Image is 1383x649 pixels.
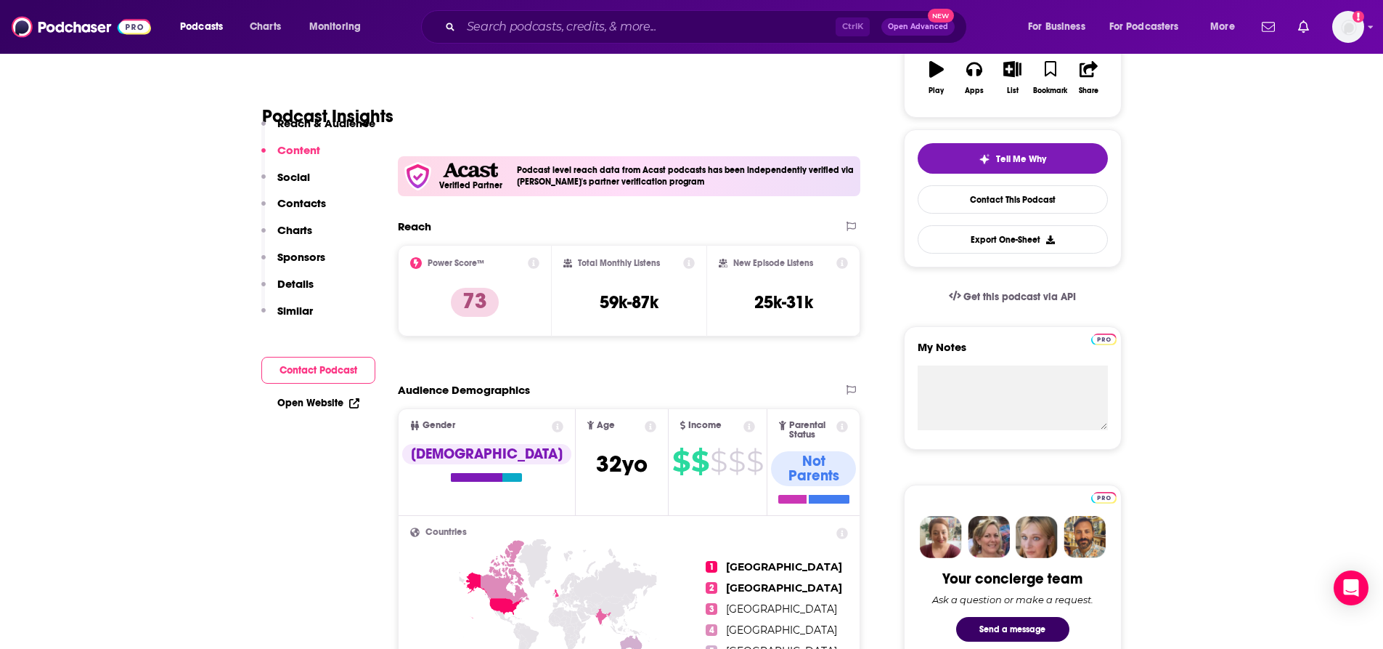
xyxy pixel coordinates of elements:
[309,17,361,37] span: Monitoring
[277,116,375,130] p: Reach & Audience
[250,17,281,37] span: Charts
[1091,492,1117,504] img: Podchaser Pro
[425,528,467,537] span: Countries
[299,15,380,39] button: open menu
[920,516,962,558] img: Sydney Profile
[754,291,813,313] h3: 25k-31k
[706,603,717,615] span: 3
[261,143,320,170] button: Content
[1064,516,1106,558] img: Jon Profile
[600,291,658,313] h3: 59k-87k
[1091,334,1117,345] img: Podchaser Pro
[979,153,990,165] img: tell me why sparkle
[261,196,326,223] button: Contacts
[1100,15,1200,39] button: open menu
[1292,15,1315,39] a: Show notifications dropdown
[428,258,484,268] h2: Power Score™
[439,181,502,190] h5: Verified Partner
[261,277,314,304] button: Details
[771,451,856,486] div: Not Parents
[277,196,326,210] p: Contacts
[918,185,1108,214] a: Contact This Podcast
[398,219,431,233] h2: Reach
[929,86,944,95] div: Play
[1028,17,1085,37] span: For Business
[1210,17,1235,37] span: More
[596,450,648,478] span: 32 yo
[688,421,722,430] span: Income
[402,444,571,464] div: [DEMOGRAPHIC_DATA]
[451,288,499,317] p: 73
[261,304,313,331] button: Similar
[937,279,1088,315] a: Get this podcast via API
[789,421,834,440] span: Parental Status
[1069,52,1107,104] button: Share
[435,10,981,44] div: Search podcasts, credits, & more...
[956,617,1069,642] button: Send a message
[968,516,1010,558] img: Barbara Profile
[277,223,312,237] p: Charts
[277,397,359,409] a: Open Website
[261,357,375,384] button: Contact Podcast
[1256,15,1281,39] a: Show notifications dropdown
[261,223,312,250] button: Charts
[261,116,375,143] button: Reach & Audience
[672,450,690,473] span: $
[1353,11,1364,23] svg: Add a profile image
[996,153,1046,165] span: Tell Me Why
[706,582,717,594] span: 2
[1332,11,1364,43] img: User Profile
[942,570,1082,588] div: Your concierge team
[881,18,955,36] button: Open AdvancedNew
[691,450,709,473] span: $
[728,450,745,473] span: $
[277,170,310,184] p: Social
[963,291,1076,303] span: Get this podcast via API
[12,13,151,41] img: Podchaser - Follow, Share and Rate Podcasts
[726,581,842,594] span: [GEOGRAPHIC_DATA]
[993,52,1031,104] button: List
[517,165,855,187] h4: Podcast level reach data from Acast podcasts has been independently verified via [PERSON_NAME]'s ...
[398,383,530,397] h2: Audience Demographics
[1016,516,1058,558] img: Jules Profile
[918,225,1108,254] button: Export One-Sheet
[1332,11,1364,43] span: Logged in as nbaderrubenstein
[1032,52,1069,104] button: Bookmark
[1033,86,1067,95] div: Bookmark
[277,304,313,318] p: Similar
[277,250,325,264] p: Sponsors
[836,17,870,36] span: Ctrl K
[928,9,954,23] span: New
[726,602,837,616] span: [GEOGRAPHIC_DATA]
[918,52,955,104] button: Play
[1091,490,1117,504] a: Pro website
[277,143,320,157] p: Content
[443,163,498,178] img: Acast
[706,561,717,573] span: 1
[404,162,432,190] img: verfied icon
[746,450,763,473] span: $
[262,105,393,127] h1: Podcast Insights
[261,170,310,197] button: Social
[1079,86,1098,95] div: Share
[1332,11,1364,43] button: Show profile menu
[261,250,325,277] button: Sponsors
[965,86,984,95] div: Apps
[597,421,615,430] span: Age
[1109,17,1179,37] span: For Podcasters
[423,421,455,430] span: Gender
[1018,15,1103,39] button: open menu
[726,624,837,637] span: [GEOGRAPHIC_DATA]
[1334,571,1368,605] div: Open Intercom Messenger
[1091,331,1117,345] a: Pro website
[733,258,813,268] h2: New Episode Listens
[240,15,290,39] a: Charts
[918,340,1108,366] label: My Notes
[461,15,836,39] input: Search podcasts, credits, & more...
[180,17,223,37] span: Podcasts
[706,624,717,636] span: 4
[726,560,842,573] span: [GEOGRAPHIC_DATA]
[955,52,993,104] button: Apps
[918,143,1108,174] button: tell me why sparkleTell Me Why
